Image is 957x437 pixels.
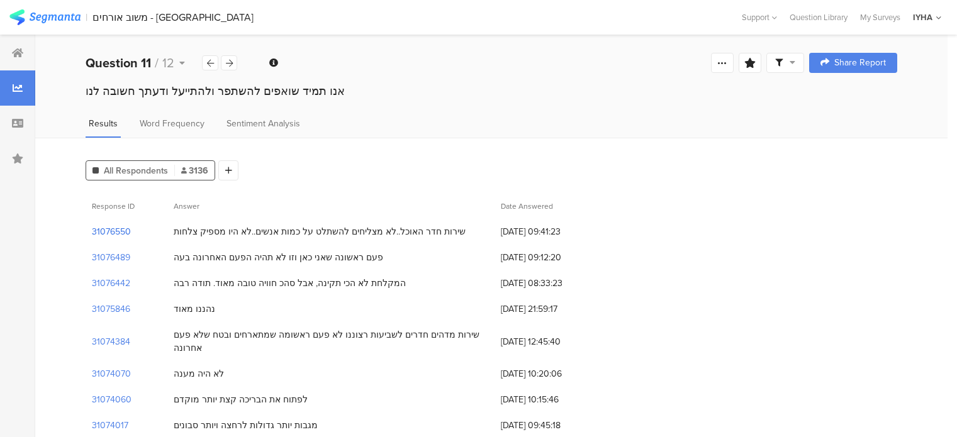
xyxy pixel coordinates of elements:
div: לא היה מענה [174,367,224,380]
section: 31074384 [92,335,130,348]
span: [DATE] 09:45:18 [501,419,602,432]
div: IYHA [913,11,932,23]
section: 31074017 [92,419,128,432]
div: מגבות יותר גדולות לרחצה ויותר סבונים [174,419,318,432]
section: 31076550 [92,225,131,238]
img: segmanta logo [9,9,81,25]
span: Results [89,117,118,130]
div: שירות חדר האוכל..לא מצליחים להשתלט על כמות אנשים..לא היו מספיק צלחות [174,225,466,238]
span: / [155,53,159,72]
section: 31076442 [92,277,130,290]
div: משוב אורחים - [GEOGRAPHIC_DATA] [92,11,254,23]
span: Word Frequency [140,117,204,130]
div: לפתוח את הבריכה קצת יותר מוקדם [174,393,308,406]
span: Share Report [834,58,886,67]
section: 31076489 [92,251,130,264]
section: 31074060 [92,393,132,406]
span: [DATE] 21:59:17 [501,302,602,316]
span: Sentiment Analysis [227,117,300,130]
div: | [86,10,87,25]
section: 31075846 [92,302,130,316]
a: My Surveys [854,11,907,23]
b: Question 11 [86,53,151,72]
span: Answer [174,201,199,212]
span: [DATE] 09:41:23 [501,225,602,238]
span: Date Answered [501,201,553,212]
section: 31074070 [92,367,131,380]
div: שירות מדהים חדרים לשביעות רצוננו לא פעם ראשומה שמתארחים ובטח שלא פעם אחרונה [174,328,488,355]
div: פעם ראשונה שאני כאן וזו לא תהיה הפעם האחרונה בעה [174,251,383,264]
span: [DATE] 09:12:20 [501,251,602,264]
div: Support [742,8,777,27]
span: 12 [162,53,174,72]
div: המקלחת לא הכי תקינה, אבל סהכ חוויה טובה מאוד. תודה רבה [174,277,406,290]
span: All Respondents [104,164,168,177]
div: אנו תמיד שואפים להשתפר ולהתייעל ודעתך חשובה לנו [86,83,897,99]
span: 3136 [181,164,208,177]
span: Response ID [92,201,135,212]
span: [DATE] 10:20:06 [501,367,602,380]
a: Question Library [783,11,854,23]
span: [DATE] 12:45:40 [501,335,602,348]
div: נהננו מאוד [174,302,215,316]
span: [DATE] 10:15:46 [501,393,602,406]
span: [DATE] 08:33:23 [501,277,602,290]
